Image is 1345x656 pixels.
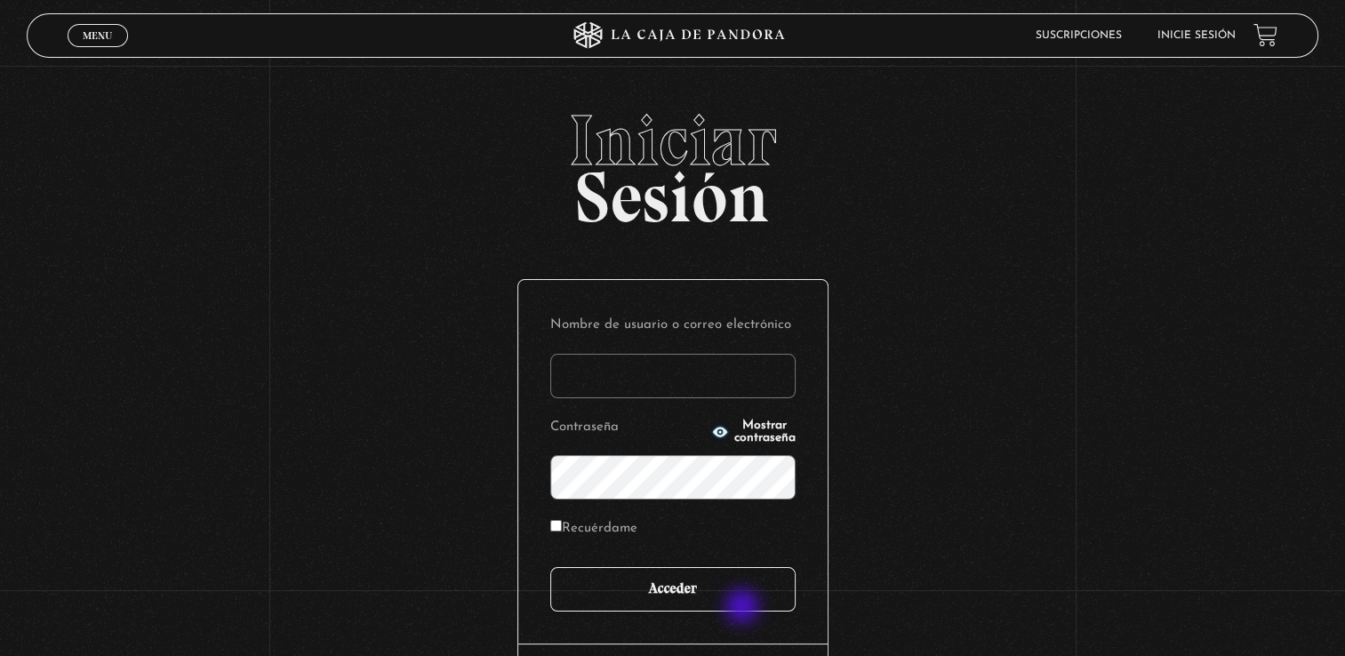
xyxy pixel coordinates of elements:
a: View your shopping cart [1253,23,1277,47]
span: Mostrar contraseña [734,420,796,444]
input: Acceder [550,567,796,612]
a: Inicie sesión [1157,30,1236,41]
h2: Sesión [27,105,1318,219]
label: Contraseña [550,414,706,442]
label: Nombre de usuario o correo electrónico [550,312,796,340]
label: Recuérdame [550,516,637,543]
a: Suscripciones [1036,30,1122,41]
span: Cerrar [76,45,118,58]
span: Iniciar [27,105,1318,176]
input: Recuérdame [550,520,562,532]
span: Menu [83,30,112,41]
button: Mostrar contraseña [711,420,796,444]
